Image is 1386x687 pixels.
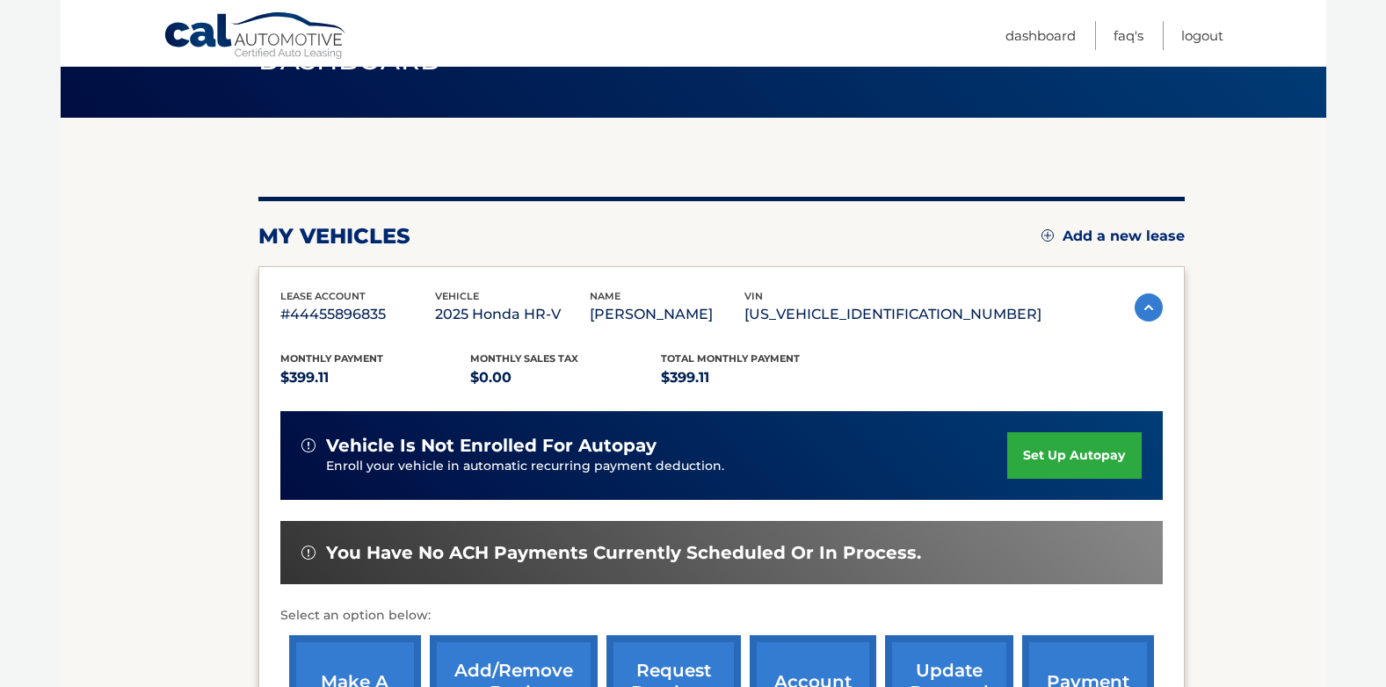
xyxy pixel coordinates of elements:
[435,302,590,327] p: 2025 Honda HR-V
[590,290,620,302] span: name
[435,290,479,302] span: vehicle
[280,352,383,365] span: Monthly Payment
[661,352,800,365] span: Total Monthly Payment
[1041,229,1054,242] img: add.svg
[163,11,348,62] a: Cal Automotive
[744,302,1041,327] p: [US_VEHICLE_IDENTIFICATION_NUMBER]
[1114,21,1143,50] a: FAQ's
[326,435,657,457] span: vehicle is not enrolled for autopay
[1181,21,1223,50] a: Logout
[280,365,471,390] p: $399.11
[301,546,316,560] img: alert-white.svg
[590,302,744,327] p: [PERSON_NAME]
[1041,228,1185,245] a: Add a new lease
[744,290,763,302] span: vin
[1007,432,1141,479] a: set up autopay
[470,352,578,365] span: Monthly sales Tax
[326,542,921,564] span: You have no ACH payments currently scheduled or in process.
[1005,21,1076,50] a: Dashboard
[280,302,435,327] p: #44455896835
[280,290,366,302] span: lease account
[470,365,661,390] p: $0.00
[258,223,410,249] h2: my vehicles
[301,438,316,452] img: alert-white.svg
[280,605,1163,626] p: Select an option below:
[326,457,1008,476] p: Enroll your vehicle in automatic recurring payment deduction.
[661,365,852,390] p: $399.11
[1135,293,1163,322] img: accordion-active.svg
